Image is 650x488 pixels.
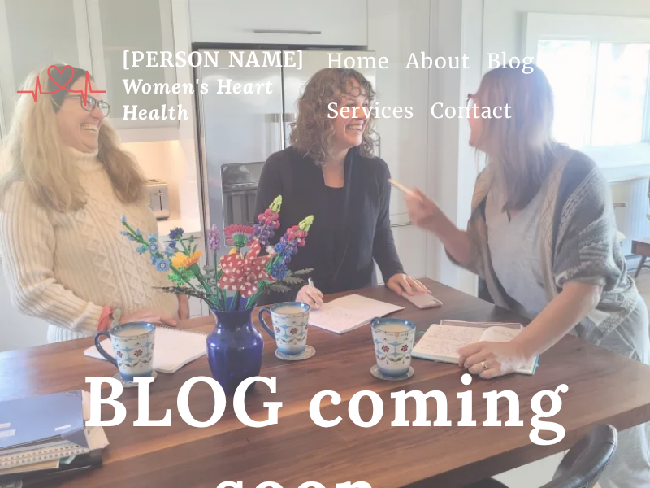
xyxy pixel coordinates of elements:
[422,86,521,136] a: Contact
[122,73,274,126] span: Women's Heart Health
[16,55,107,117] img: Brand Logo
[318,86,422,136] a: Services
[479,37,543,86] a: Blog
[122,46,305,72] strong: [PERSON_NAME]
[318,37,397,86] a: Home
[397,37,479,86] a: About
